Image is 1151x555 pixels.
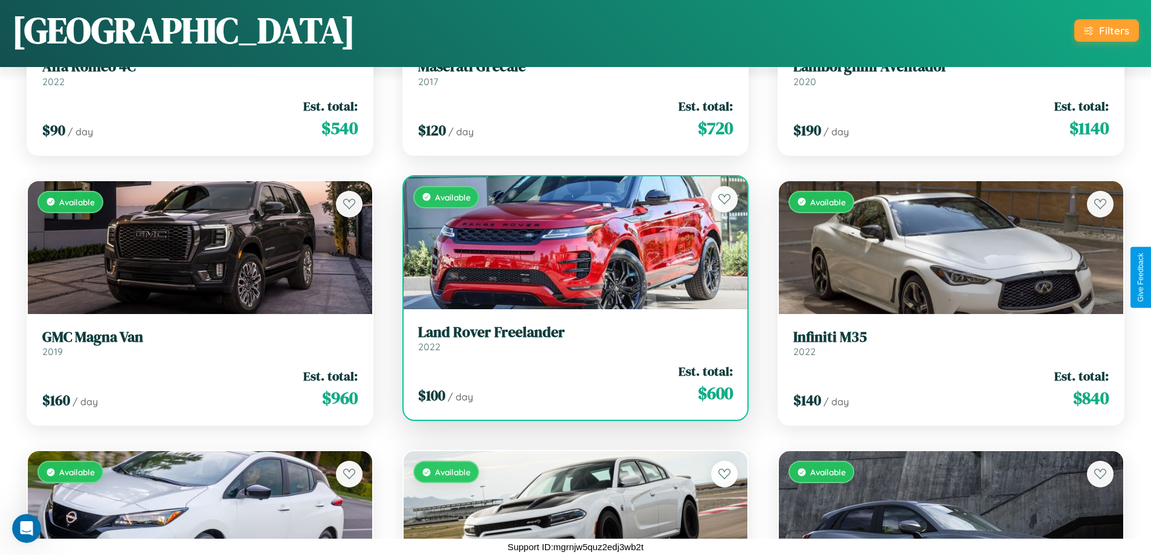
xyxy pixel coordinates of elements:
span: Available [435,192,471,202]
span: Est. total: [303,367,358,385]
a: Infiniti M352022 [793,329,1109,358]
span: Available [810,197,846,207]
span: Available [59,467,95,477]
span: $ 960 [322,386,358,410]
iframe: Intercom live chat [12,514,41,543]
span: / day [448,391,473,403]
span: 2020 [793,75,816,88]
a: Alfa Romeo 4C2022 [42,58,358,88]
span: $ 720 [698,116,733,140]
span: / day [824,396,849,408]
span: / day [73,396,98,408]
span: Est. total: [1054,367,1109,385]
a: Land Rover Freelander2022 [418,324,733,353]
span: 2022 [42,75,65,88]
span: / day [448,126,474,138]
span: 2022 [793,345,816,358]
span: $ 540 [321,116,358,140]
span: Est. total: [679,362,733,380]
span: / day [68,126,93,138]
span: / day [824,126,849,138]
span: $ 160 [42,390,70,410]
span: $ 840 [1073,386,1109,410]
span: Est. total: [679,97,733,115]
h3: Maserati Grecale [418,58,733,75]
span: Available [435,467,471,477]
h3: Land Rover Freelander [418,324,733,341]
h1: [GEOGRAPHIC_DATA] [12,5,355,55]
div: Filters [1099,24,1129,37]
span: 2022 [418,341,440,353]
span: 2017 [418,75,438,88]
h3: Lamborghini Aventador [793,58,1109,75]
span: $ 600 [698,381,733,405]
span: 2019 [42,345,63,358]
span: Available [59,197,95,207]
span: Est. total: [1054,97,1109,115]
h3: Alfa Romeo 4C [42,58,358,75]
span: Est. total: [303,97,358,115]
span: $ 120 [418,120,446,140]
span: Available [810,467,846,477]
p: Support ID: mgrnjw5quz2edj3wb2t [508,539,643,555]
h3: GMC Magna Van [42,329,358,346]
button: Filters [1074,19,1139,42]
a: Maserati Grecale2017 [418,58,733,88]
span: $ 1140 [1069,116,1109,140]
span: $ 100 [418,385,445,405]
h3: Infiniti M35 [793,329,1109,346]
span: $ 90 [42,120,65,140]
span: $ 140 [793,390,821,410]
a: Lamborghini Aventador2020 [793,58,1109,88]
span: $ 190 [793,120,821,140]
a: GMC Magna Van2019 [42,329,358,358]
div: Give Feedback [1136,253,1145,302]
